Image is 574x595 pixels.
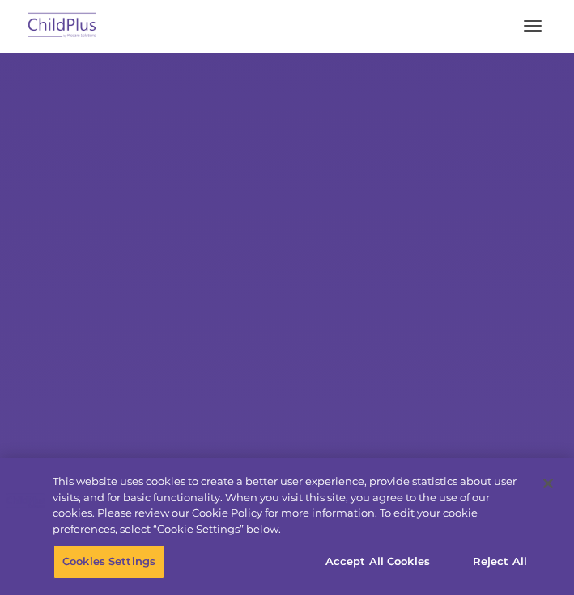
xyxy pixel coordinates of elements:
button: Accept All Cookies [317,545,439,579]
button: Reject All [449,545,551,579]
button: Close [530,466,566,501]
img: ChildPlus by Procare Solutions [24,7,100,45]
div: This website uses cookies to create a better user experience, provide statistics about user visit... [53,474,533,537]
button: Cookies Settings [53,545,164,579]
